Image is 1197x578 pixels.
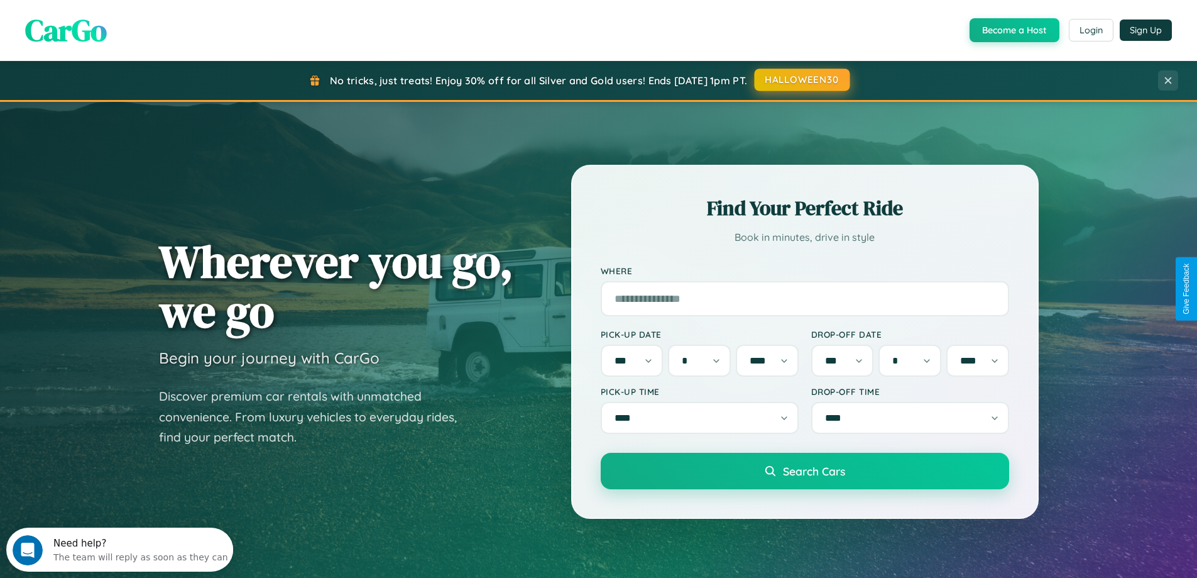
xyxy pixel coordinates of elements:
[330,74,747,87] span: No tricks, just treats! Enjoy 30% off for all Silver and Gold users! Ends [DATE] 1pm PT.
[1120,19,1172,41] button: Sign Up
[47,21,222,34] div: The team will reply as soon as they can
[783,464,845,478] span: Search Cars
[5,5,234,40] div: Open Intercom Messenger
[159,236,513,336] h1: Wherever you go, we go
[601,228,1009,247] p: Book in minutes, drive in style
[6,528,233,572] iframe: Intercom live chat discovery launcher
[601,453,1009,489] button: Search Cars
[601,329,799,340] label: Pick-up Date
[601,386,799,397] label: Pick-up Time
[159,348,380,367] h3: Begin your journey with CarGo
[601,265,1009,276] label: Where
[970,18,1059,42] button: Become a Host
[601,194,1009,222] h2: Find Your Perfect Ride
[811,386,1009,397] label: Drop-off Time
[811,329,1009,340] label: Drop-off Date
[13,535,43,565] iframe: Intercom live chat
[25,9,107,51] span: CarGo
[1069,19,1113,42] button: Login
[47,11,222,21] div: Need help?
[1182,264,1191,314] div: Give Feedback
[755,69,850,91] button: HALLOWEEN30
[159,386,473,448] p: Discover premium car rentals with unmatched convenience. From luxury vehicles to everyday rides, ...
